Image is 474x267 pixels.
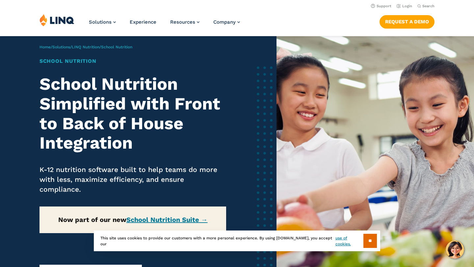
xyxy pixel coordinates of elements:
span: Search [422,4,434,8]
h1: School Nutrition [39,57,226,65]
a: School Nutrition Suite → [126,216,208,224]
img: LINQ | K‑12 Software [39,14,74,26]
a: Home [39,45,51,49]
a: Login [397,4,412,8]
a: Support [371,4,391,8]
h2: School Nutrition Simplified with Front to Back of House Integration [39,74,226,153]
p: K-12 nutrition software built to help teams do more with less, maximize efficiency, and ensure co... [39,165,226,194]
button: Hello, have a question? Let’s chat. [446,240,464,259]
span: School Nutrition [101,45,132,49]
span: Company [213,19,236,25]
a: Solutions [52,45,70,49]
nav: Button Navigation [380,14,434,28]
button: Open Search Bar [417,4,434,9]
span: Resources [170,19,195,25]
span: Solutions [89,19,112,25]
a: Resources [170,19,199,25]
a: Request a Demo [380,15,434,28]
div: This site uses cookies to provide our customers with a more personal experience. By using [DOMAIN... [94,231,380,251]
a: use of cookies. [335,235,363,247]
a: Experience [130,19,156,25]
strong: Now part of our new [58,216,208,224]
span: / / / [39,45,132,49]
a: Solutions [89,19,116,25]
a: LINQ Nutrition [72,45,99,49]
a: Company [213,19,240,25]
nav: Primary Navigation [89,14,240,36]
